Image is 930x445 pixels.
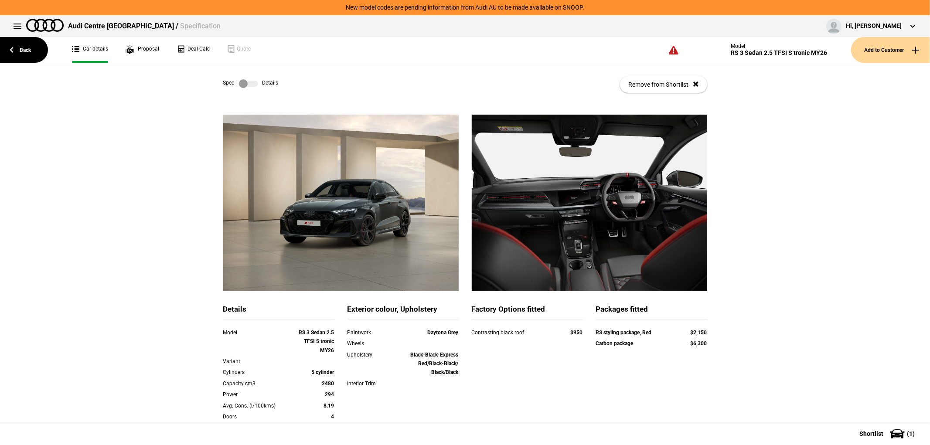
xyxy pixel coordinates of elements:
img: audi.png [26,19,64,32]
strong: Black-Black-Express Red/Black-Black/ Black/Black [411,352,459,376]
div: Power [223,390,290,399]
div: Audi Centre [GEOGRAPHIC_DATA] / [68,21,221,31]
div: Exterior colour, Upholstery [347,304,459,319]
span: Shortlist [859,431,883,437]
div: Interior Trim [347,379,392,388]
div: Paintwork [347,328,392,337]
div: Wheels [347,339,392,348]
button: Add to Customer [851,37,930,63]
a: Deal Calc [177,37,210,63]
div: Packages fitted [596,304,707,319]
strong: 4 [331,414,334,420]
strong: $950 [571,330,583,336]
strong: RS styling package, Red [596,330,652,336]
strong: Carbon package [596,340,634,346]
div: Contrasting black roof [472,328,550,337]
strong: 2480 [322,380,334,387]
div: Cylinders [223,368,290,377]
div: Upholstery [347,350,392,359]
div: RS 3 Sedan 2.5 TFSI S tronic MY26 [731,49,827,57]
div: Factory Options fitted [472,304,583,319]
span: Specification [180,22,221,30]
strong: RS 3 Sedan 2.5 TFSI S tronic MY26 [299,330,334,353]
div: Capacity cm3 [223,379,290,388]
strong: $2,150 [691,330,707,336]
strong: $6,300 [691,340,707,346]
strong: 5 cylinder [312,369,334,375]
strong: 294 [325,391,334,397]
div: Variant [223,357,290,366]
a: Proposal [126,37,159,63]
div: Hi, [PERSON_NAME] [846,22,902,31]
div: Avg. Cons. (l/100kms) [223,401,290,410]
a: Car details [72,37,108,63]
div: Details [223,304,334,319]
button: Shortlist(1) [846,423,930,445]
div: Doors [223,412,290,421]
div: Spec Details [223,79,279,88]
strong: 8.19 [324,403,334,409]
strong: Daytona Grey [428,330,459,336]
span: ( 1 ) [907,431,915,437]
div: Model [731,43,827,49]
div: Model [223,328,290,337]
button: Remove from Shortlist [620,76,707,93]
